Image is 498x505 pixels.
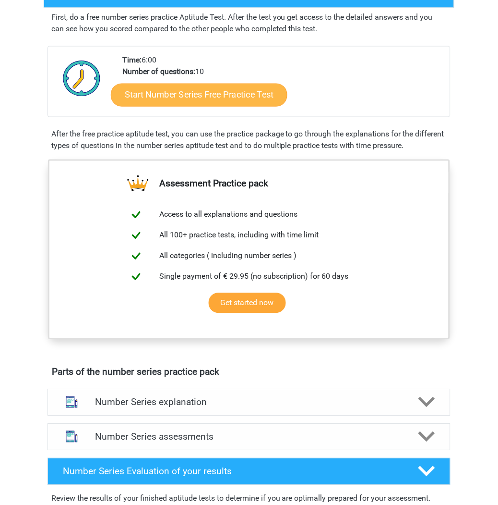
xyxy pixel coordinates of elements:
[59,390,84,415] img: number series explanations
[44,424,454,451] a: assessments Number Series assessments
[209,293,286,313] a: Get started now
[122,55,142,64] b: Time:
[95,397,403,408] h4: Number Series explanation
[111,83,287,106] a: Start Number Series Free Practice Test
[63,466,403,477] h4: Number Series Evaluation of your results
[44,458,454,485] a: Number Series Evaluation of your results
[51,12,447,35] p: First, do a free number series practice Aptitude Test. After the test you get access to the detai...
[52,367,446,378] h4: Parts of the number series practice pack
[58,54,106,102] img: Clock
[44,389,454,416] a: explanations Number Series explanation
[47,129,451,152] div: After the free practice aptitude test, you can use the practice package to go through the explana...
[95,431,403,443] h4: Number Series assessments
[122,67,195,76] b: Number of questions:
[59,425,84,449] img: number series assessments
[51,493,447,505] p: Review the results of your finished aptitude tests to determine if you are optimally prepared for...
[115,54,450,117] div: 6:00 10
